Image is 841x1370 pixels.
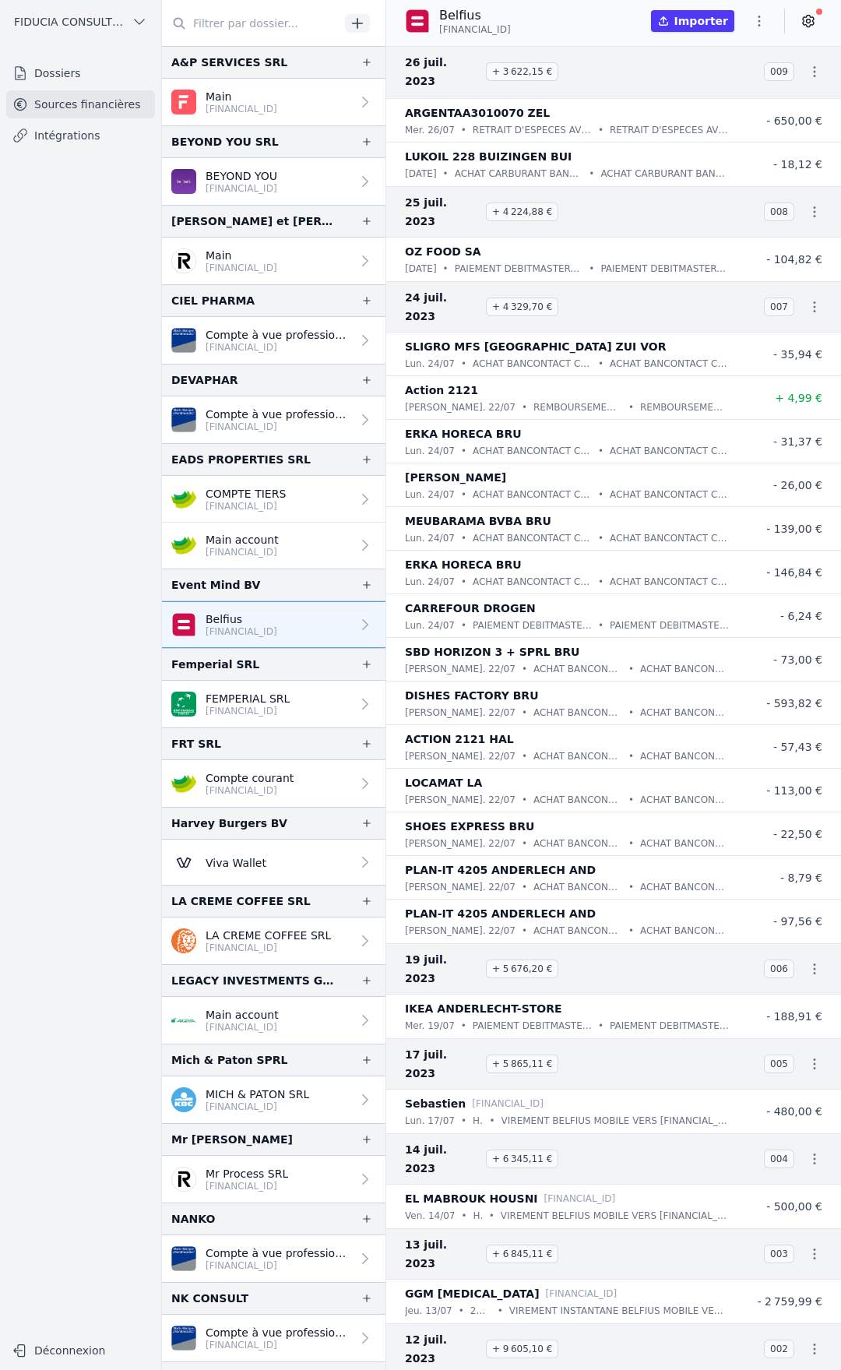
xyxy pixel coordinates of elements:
[206,1245,351,1261] p: Compte à vue professionnel
[533,748,622,764] p: ACHAT BANCONTACT CONTACTLESS AVEC CARTE N° 5169 2004 0028 1882 - LE [DATE] 14:59 ACTION 2121 HAL ...
[405,861,596,879] p: PLAN-IT 4205 ANDERLECH AND
[405,166,437,181] p: [DATE]
[640,836,729,851] p: ACHAT BANCONTACT CONTACTLESS AVEC CARTE N° 5169 2004 0028 1882 - LE [DATE] 12:48 SHOES EXPRESS BR...
[589,261,594,276] div: •
[171,450,311,469] div: EADS PROPERTIES SRL
[405,1113,455,1129] p: lun. 17/07
[405,1189,538,1208] p: EL MABROUK HOUSNI
[206,407,351,422] p: Compte à vue professionnel
[171,1246,196,1271] img: VAN_BREDA_JVBABE22XXX.png
[171,328,196,353] img: VAN_BREDA_JVBABE22XXX.png
[14,14,125,30] span: FIDUCIA CONSULTING SRL
[405,817,534,836] p: SHOES EXPRESS BRU
[773,653,822,666] span: - 73,00 €
[405,242,481,261] p: OZ FOOD SA
[773,915,822,928] span: - 97,56 €
[171,487,196,512] img: crelan.png
[405,1284,540,1303] p: GGM [MEDICAL_DATA]
[533,400,622,415] p: REMBOURSEMENT PAIEMENT DEBITMASTERCARD 22/07 Action 2121 Halle BE 4,99 EUR CARTE N° [CREDIT_CARD_...
[764,1340,794,1358] span: 002
[405,923,516,939] p: [PERSON_NAME]. 22/07
[162,681,385,727] a: FEMPERIAL SRL [FINANCIAL_ID]
[773,435,822,448] span: - 31,37 €
[405,1330,480,1368] span: 12 juil. 2023
[171,169,196,194] img: BEOBANK_CTBKBEBX.png
[473,574,592,590] p: ACHAT BANCONTACT CONTACTLESS AVEC CARTE N° 5169 2004 0028 1882 - LE [DATE] 14:42 ERKA HORECA BRU ...
[171,212,336,231] div: [PERSON_NAME] et [PERSON_NAME]
[405,618,455,633] p: lun. 24/07
[610,530,729,546] p: ACHAT BANCONTACT CONTACTLESS AVEC CARTE N° 5169 2004 0028 1882 - LE [DATE] 14:57 MEUBARAMA BVBA B...
[473,618,592,633] p: PAIEMENT DEBITMASTERCARD 22/07 CARREFOUR DROGEN DROGENBOS BE 6,24 EUR CARTE N° [CREDIT_CARD_NUMBE...
[405,468,506,487] p: [PERSON_NAME]
[640,661,729,677] p: ACHAT BANCONTACT CONTACTLESS AVEC CARTE N° 5169 2004 0028 1882 - LE [DATE] 19:33 SBD HORIZON 3 + ...
[405,424,522,443] p: ERKA HORECA BRU
[405,530,455,546] p: lun. 24/07
[522,836,527,851] div: •
[171,892,311,910] div: LA CREME COFFEE SRL
[405,400,516,415] p: [PERSON_NAME]. 22/07
[405,1018,455,1034] p: mer. 19/07
[162,396,385,443] a: Compte à vue professionnel [FINANCIAL_ID]
[628,661,634,677] div: •
[206,248,277,263] p: Main
[206,691,290,706] p: FEMPERIAL SRL
[206,168,277,184] p: BEYOND YOU
[640,748,729,764] p: ACHAT BANCONTACT CONTACTLESS AVEC CARTE N° 5169 2004 0028 1882 - LE [DATE] 14:59 ACTION 2121 HAL ...
[162,1156,385,1203] a: Mr Process SRL [FINANCIAL_ID]
[598,443,603,459] div: •
[405,705,516,720] p: [PERSON_NAME]. 22/07
[764,62,794,81] span: 009
[206,341,351,354] p: [FINANCIAL_ID]
[405,730,514,748] p: ACTION 2121 HAL
[533,792,622,808] p: ACHAT BANCONTACT CONTACTLESS AVEC CARTE N° 5169 2004 0028 1882 - LE [DATE] 13:27 LOCAMAT LA REF. ...
[171,407,196,432] img: VAN_BREDA_JVBABE22XXX.png
[171,1167,196,1192] img: revolut.png
[206,1259,351,1272] p: [FINANCIAL_ID]
[405,999,562,1018] p: IKEA ANDERLECHT-STORE
[766,114,822,127] span: - 650,00 €
[766,253,822,266] span: - 104,82 €
[405,686,539,705] p: DISHES FACTORY BRU
[766,1105,822,1118] span: - 480,00 €
[773,741,822,753] span: - 57,43 €
[628,879,634,895] div: •
[461,1113,466,1129] div: •
[171,90,196,114] img: FINOM_SOBKDEBB.png
[472,1096,544,1111] p: [FINANCIAL_ID]
[162,476,385,523] a: COMPTE TIERS [FINANCIAL_ID]
[470,1303,491,1319] p: 2348259070
[162,760,385,807] a: Compte courant [FINANCIAL_ID]
[766,1200,822,1213] span: - 500,00 €
[766,523,822,535] span: - 139,00 €
[486,62,558,81] span: + 3 622,15 €
[522,879,527,895] div: •
[640,705,729,720] p: ACHAT BANCONTACT CONTACTLESS AVEC CARTE N° 5169 2004 0028 1882 - LE [DATE] 18:09 DISHES FACTORY B...
[439,23,511,36] span: [FINANCIAL_ID]
[533,705,622,720] p: ACHAT BANCONTACT CONTACTLESS AVEC CARTE N° 5169 2004 0028 1882 - LE [DATE] 18:09 DISHES FACTORY B...
[162,523,385,569] a: Main account [FINANCIAL_ID]
[640,879,729,895] p: ACHAT BANCONTACT AVEC CARTE N° 5169 2004 0028 1882 - LE [DATE] 11:14 PLAN-IT 4205 ANDERLECH AND R...
[533,879,622,895] p: ACHAT BANCONTACT AVEC CARTE N° 5169 2004 0028 1882 - LE [DATE] 11:14 PLAN-IT 4205 ANDERLECH AND R...
[162,9,340,37] input: Filtrer par dossier...
[206,1101,309,1113] p: [FINANCIAL_ID]
[405,773,482,792] p: LOCAMAT LA
[206,928,331,943] p: LA CREME COFFEE SRL
[206,1021,279,1034] p: [FINANCIAL_ID]
[757,1295,822,1308] span: - 2 759,99 €
[171,1008,196,1033] img: ARGENTA_ARSPBE22.png
[206,1339,351,1351] p: [FINANCIAL_ID]
[773,348,822,361] span: - 35,94 €
[473,487,592,502] p: ACHAT BANCONTACT CONTACTLESS AVEC CARTE N° 5169 2004 0028 1882 - LE [DATE] 15:46 [PERSON_NAME] RE...
[405,512,551,530] p: MEUBARAMA BVBA BRU
[206,1007,279,1023] p: Main account
[461,356,466,372] div: •
[206,103,277,115] p: [FINANCIAL_ID]
[405,1303,452,1319] p: jeu. 13/07
[610,618,729,633] p: PAIEMENT DEBITMASTERCARD 22/07 CARREFOUR DROGEN DROGENBOS BE 6,24 EUR CARTE N° [CREDIT_CARD_NUMBE...
[206,421,351,433] p: [FINANCIAL_ID]
[773,479,822,491] span: - 26,00 €
[764,1245,794,1263] span: 003
[764,203,794,221] span: 008
[206,532,279,548] p: Main account
[6,90,155,118] a: Sources financières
